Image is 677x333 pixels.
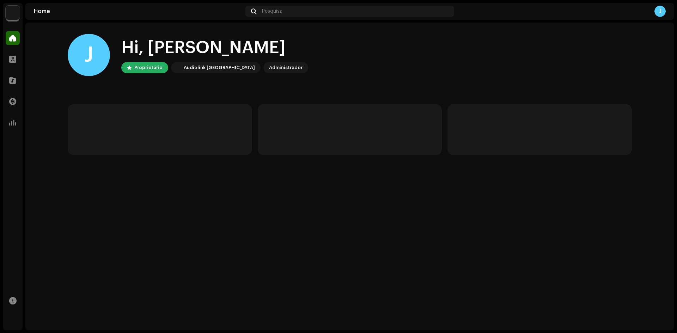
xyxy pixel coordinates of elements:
[172,63,181,72] img: 730b9dfe-18b5-4111-b483-f30b0c182d82
[262,8,282,14] span: Pesquisa
[654,6,666,17] div: J
[269,63,303,72] div: Administrador
[6,6,20,20] img: 730b9dfe-18b5-4111-b483-f30b0c182d82
[68,34,110,76] div: J
[184,63,255,72] div: Audiolink [GEOGRAPHIC_DATA]
[134,63,163,72] div: Proprietário
[121,37,308,59] div: Hi, [PERSON_NAME]
[34,8,243,14] div: Home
